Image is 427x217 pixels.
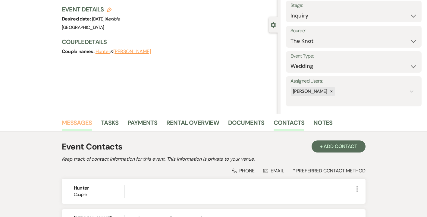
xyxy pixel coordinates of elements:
span: Couple names: [62,48,96,55]
div: [PERSON_NAME] [291,87,328,96]
span: flexible [105,16,120,22]
label: Assigned Users: [290,77,417,86]
button: Hunter [96,49,111,54]
a: Rental Overview [166,118,219,131]
label: Stage: [290,1,417,10]
label: Event Type: [290,52,417,61]
a: Payments [127,118,157,131]
button: [PERSON_NAME] [113,49,151,54]
a: Tasks [101,118,118,131]
div: * Preferred Contact Method [62,168,366,174]
h6: Hunter [74,185,124,191]
button: Close lead details [271,22,276,27]
span: [GEOGRAPHIC_DATA] [62,24,104,30]
label: Source: [290,27,417,35]
span: & [96,49,151,55]
a: Messages [62,118,92,131]
a: Contacts [274,118,305,131]
span: Couple [74,191,124,198]
h1: Event Contacts [62,140,123,153]
a: Notes [313,118,332,131]
button: + Add Contact [312,140,366,153]
a: Documents [228,118,265,131]
div: Email [263,168,284,174]
h2: Keep track of contact information for this event. This information is private to your venue. [62,156,366,163]
span: Desired date: [62,16,92,22]
h3: Event Details [62,5,120,14]
h3: Couple Details [62,38,272,46]
span: [DATE] | [92,16,120,22]
div: Phone [232,168,255,174]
